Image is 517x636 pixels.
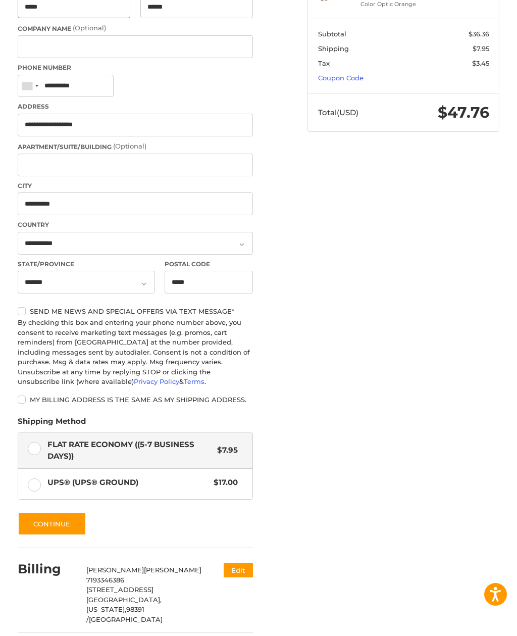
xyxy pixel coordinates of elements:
span: [GEOGRAPHIC_DATA] [89,615,163,623]
span: $7.95 [473,44,489,53]
div: By checking this box and entering your phone number above, you consent to receive marketing text ... [18,318,253,387]
span: Shipping [318,44,349,53]
label: Company Name [18,23,253,33]
span: [PERSON_NAME] [86,566,144,574]
label: Apartment/Suite/Building [18,141,253,152]
label: Country [18,220,253,229]
label: Send me news and special offers via text message* [18,307,253,315]
span: [GEOGRAPHIC_DATA], [86,596,162,604]
a: Coupon Code [318,74,364,82]
label: Address [18,102,253,111]
span: 7193346386 [86,576,124,584]
label: Postal Code [165,260,253,269]
span: UPS® (UPS® Ground) [47,477,209,488]
a: Privacy Policy [134,377,179,385]
button: Continue [18,512,86,535]
button: Edit [224,563,253,577]
span: [PERSON_NAME] [144,566,201,574]
span: $17.00 [209,477,238,488]
span: [US_STATE], [86,605,126,613]
span: [STREET_ADDRESS] [86,585,153,594]
small: (Optional) [73,24,106,32]
small: (Optional) [113,142,146,150]
span: $47.76 [438,103,489,122]
span: Total (USD) [318,108,358,117]
h2: Billing [18,561,77,577]
label: Phone Number [18,63,253,72]
label: City [18,181,253,190]
span: Subtotal [318,30,346,38]
a: Terms [184,377,204,385]
span: $36.36 [469,30,489,38]
span: Flat Rate Economy ((5-7 Business Days)) [47,439,212,462]
legend: Shipping Method [18,416,86,432]
span: 98391 / [86,605,144,623]
label: My billing address is the same as my shipping address. [18,396,253,404]
span: $7.95 [212,445,238,456]
label: State/Province [18,260,155,269]
span: $3.45 [472,59,489,67]
span: Tax [318,59,330,67]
